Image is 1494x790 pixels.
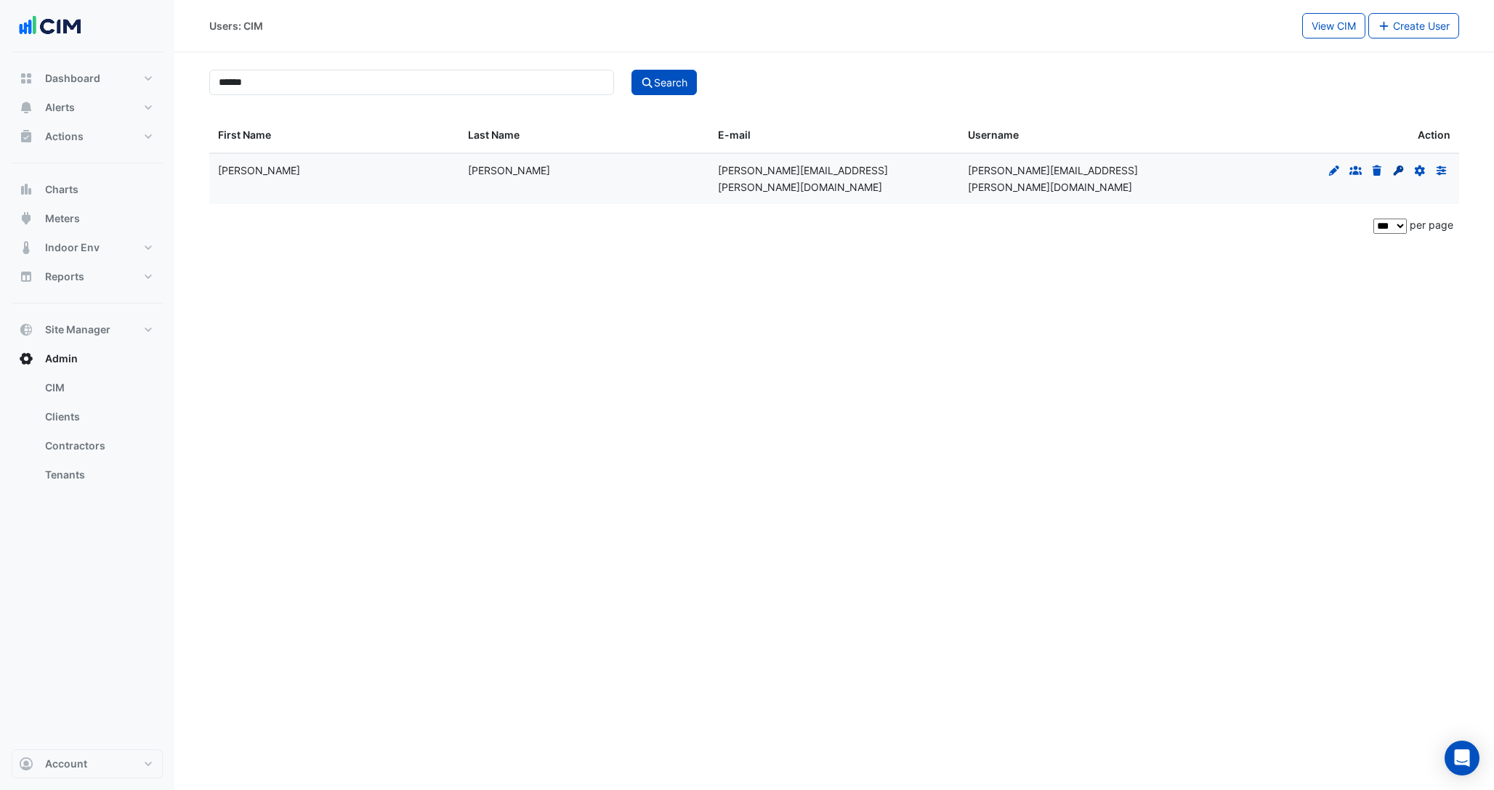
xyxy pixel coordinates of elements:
[1349,164,1362,176] fa-icon: Groups
[718,129,751,141] span: E-mail
[12,749,163,778] button: Account
[1302,13,1365,38] button: View CIM
[1393,20,1450,32] span: Create User
[19,211,33,226] app-icon: Meters
[968,164,1138,193] span: darren.moran@cimenviro.com
[12,93,163,122] button: Alerts
[1368,13,1460,38] button: Create User
[19,71,33,86] app-icon: Dashboard
[45,322,110,337] span: Site Manager
[12,344,163,373] button: Admin
[12,64,163,93] button: Dashboard
[45,211,80,226] span: Meters
[468,164,550,176] span: Moran
[1370,164,1384,176] fa-icon: Delete
[33,460,163,489] a: Tenants
[218,129,271,141] span: First Name
[45,269,84,284] span: Reports
[19,322,33,337] app-icon: Site Manager
[17,12,83,41] img: Company Logo
[45,129,84,144] span: Actions
[12,315,163,344] button: Site Manager
[33,402,163,431] a: Clients
[45,351,78,366] span: Admin
[19,351,33,366] app-icon: Admin
[45,182,78,197] span: Charts
[45,71,100,86] span: Dashboard
[19,240,33,255] app-icon: Indoor Env
[45,240,100,255] span: Indoor Env
[45,757,87,771] span: Account
[12,204,163,233] button: Meters
[218,164,300,176] span: Darren
[1445,741,1479,775] div: Open Intercom Messenger
[1392,164,1405,176] fa-icon: Set Password
[1413,164,1426,176] fa-icon: Reset Details
[631,70,697,95] button: Search
[19,100,33,115] app-icon: Alerts
[1328,164,1341,176] fa-icon: Edit
[19,269,33,284] app-icon: Reports
[33,431,163,460] a: Contractors
[209,18,263,33] div: Users: CIM
[968,129,1019,141] span: Username
[12,373,163,495] div: Admin
[12,175,163,204] button: Charts
[1435,164,1448,176] fa-icon: Preferences
[33,373,163,402] a: CIM
[12,122,163,151] button: Actions
[468,129,520,141] span: Last Name
[45,100,75,115] span: Alerts
[12,262,163,291] button: Reports
[12,233,163,262] button: Indoor Env
[19,129,33,144] app-icon: Actions
[19,182,33,197] app-icon: Charts
[1418,127,1450,144] span: Action
[1370,217,1454,234] div: per page
[718,164,888,193] span: darren.moran@cimenviro.com
[1312,20,1356,32] span: View CIM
